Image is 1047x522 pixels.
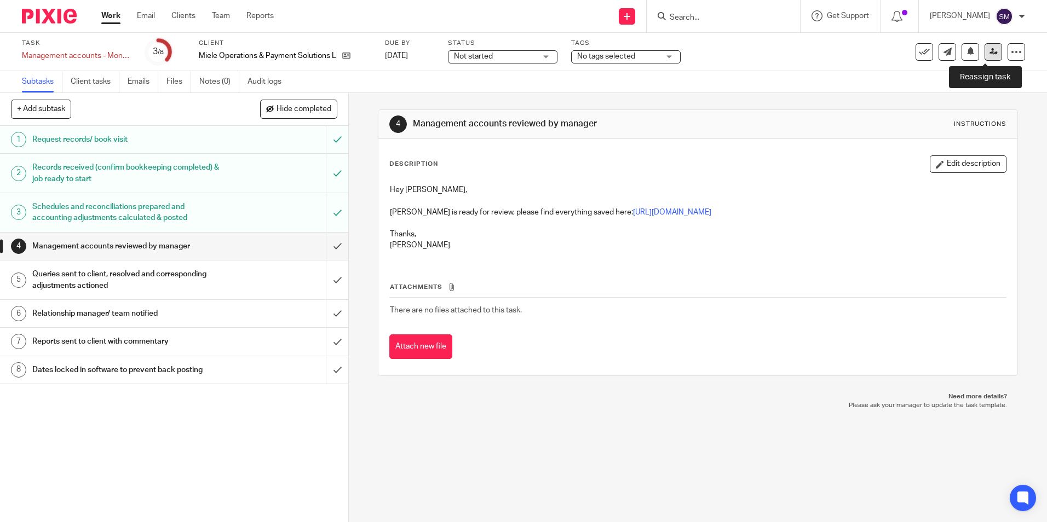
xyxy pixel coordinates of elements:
h1: Request records/ book visit [32,131,221,148]
label: Task [22,39,131,48]
button: Attach new file [389,334,452,359]
span: There are no files attached to this task. [390,306,522,314]
p: [PERSON_NAME] is ready for review, please find everything saved here: [390,207,1005,218]
label: Tags [571,39,681,48]
p: [PERSON_NAME] [390,240,1005,251]
small: /8 [158,49,164,55]
div: Management accounts - Monthly [22,50,131,61]
a: Emails [128,71,158,92]
a: Clients [171,10,195,21]
button: + Add subtask [11,100,71,118]
div: 3 [153,45,164,58]
span: Attachments [390,284,442,290]
a: Audit logs [248,71,290,92]
a: Reports [246,10,274,21]
h1: Management accounts reviewed by manager [413,118,721,130]
label: Due by [385,39,434,48]
label: Status [448,39,557,48]
div: 4 [389,115,407,133]
p: Please ask your manager to update the task template. [389,401,1006,410]
label: Client [199,39,371,48]
a: Client tasks [71,71,119,92]
span: [DATE] [385,52,408,60]
a: Work [101,10,120,21]
button: Edit description [930,155,1006,173]
p: [PERSON_NAME] [930,10,990,21]
p: Need more details? [389,392,1006,401]
div: 4 [11,239,26,254]
div: 3 [11,205,26,220]
span: No tags selected [577,53,635,60]
button: Hide completed [260,100,337,118]
h1: Management accounts reviewed by manager [32,238,221,254]
div: 8 [11,362,26,378]
span: Not started [454,53,493,60]
span: Get Support [827,12,869,20]
span: Hide completed [277,105,331,114]
img: Pixie [22,9,77,24]
a: Subtasks [22,71,62,92]
img: svg%3E [996,8,1013,25]
a: Email [137,10,155,21]
h1: Queries sent to client, resolved and corresponding adjustments actioned [32,266,221,294]
p: Thanks, [390,229,1005,240]
h1: Relationship manager/ team notified [32,305,221,322]
h1: Schedules and reconciliations prepared and accounting adjustments calculated & posted [32,199,221,227]
h1: Dates locked in software to prevent back posting [32,362,221,378]
p: Description [389,160,438,169]
a: Files [166,71,191,92]
div: 6 [11,306,26,321]
div: 1 [11,132,26,147]
h1: Records received (confirm bookkeeping completed) & job ready to start [32,159,221,187]
div: 7 [11,334,26,349]
a: [URL][DOMAIN_NAME] [633,208,711,216]
a: Notes (0) [199,71,239,92]
p: Miele Operations & Payment Solutions Limited [199,50,337,61]
p: Hey [PERSON_NAME], [390,184,1005,195]
div: 2 [11,166,26,181]
a: Team [212,10,230,21]
div: Instructions [954,120,1006,129]
div: 5 [11,272,26,288]
h1: Reports sent to client with commentary [32,333,221,350]
input: Search [669,13,767,23]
